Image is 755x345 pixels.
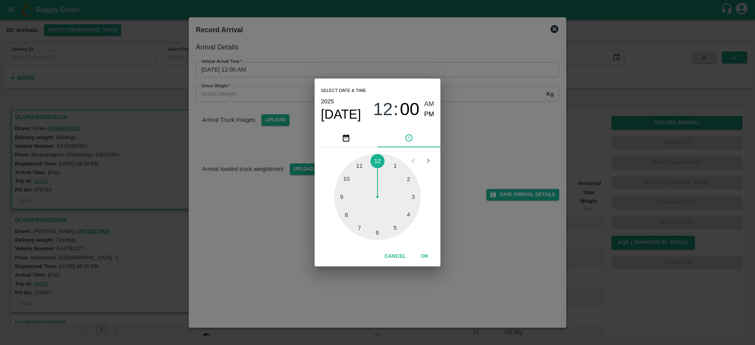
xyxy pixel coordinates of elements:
button: 00 [400,99,420,120]
span: : [394,99,398,120]
button: PM [424,109,435,120]
button: AM [424,99,435,110]
button: OK [412,250,437,263]
button: pick date [315,128,377,147]
button: Open next view [421,153,436,168]
button: Cancel [381,250,409,263]
span: Select date & time [321,85,366,97]
button: 12 [373,99,393,120]
button: 2025 [321,96,334,106]
button: [DATE] [321,106,361,122]
button: pick time [377,128,440,147]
